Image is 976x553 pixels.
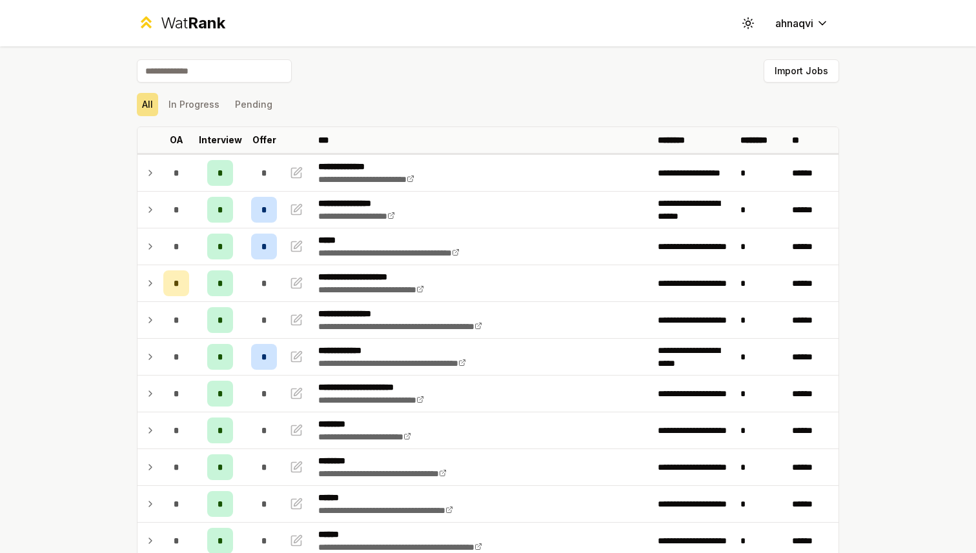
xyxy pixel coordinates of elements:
[775,15,813,31] span: ahnaqvi
[188,14,225,32] span: Rank
[161,13,225,34] div: Wat
[764,59,839,83] button: Import Jobs
[199,134,242,146] p: Interview
[230,93,278,116] button: Pending
[765,12,839,35] button: ahnaqvi
[170,134,183,146] p: OA
[137,13,225,34] a: WatRank
[252,134,276,146] p: Offer
[137,93,158,116] button: All
[163,93,225,116] button: In Progress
